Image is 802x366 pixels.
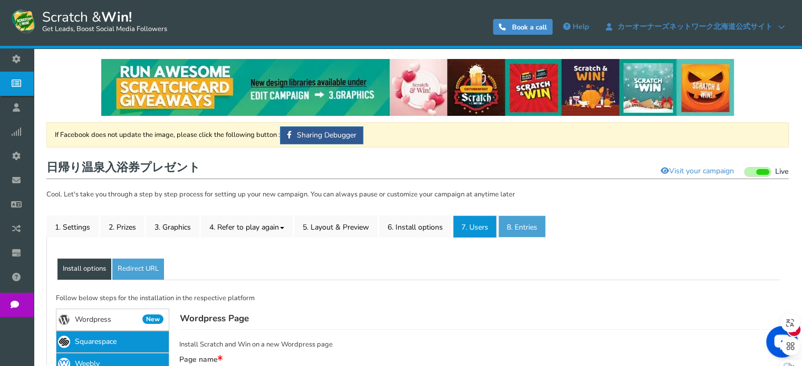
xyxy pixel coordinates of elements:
img: tab_domain_overview_orange.svg [36,62,44,71]
a: 2. Prizes [100,215,144,238]
div: If Facebook does not update the image, please click the following button : [46,122,789,147]
span: New [142,314,163,324]
a: Help [558,18,594,35]
a: WordpressNew [56,309,169,331]
a: Sharing Debugger [280,126,363,144]
a: 4. Refer to play again [201,215,293,238]
iframe: LiveChat chat widget [758,322,802,366]
a: 3. Graphics [146,215,199,238]
span: Book a call [512,23,547,32]
p: Cool. Let's take you through a step by step process for setting up your new campaign. You can alw... [46,190,789,200]
img: logo_orange.svg [17,17,25,25]
strong: Win! [101,8,132,26]
a: Install options [57,259,111,280]
a: Redirect URL [112,259,164,280]
div: ドメイン概要 [47,63,88,70]
div: ドメイン: [DOMAIN_NAME] [27,27,122,37]
img: website_grey.svg [17,27,25,37]
label: Page name [179,355,223,365]
img: festival-poster-2020.webp [101,59,734,116]
span: Scratch & [37,8,167,34]
a: Squarespace [56,331,169,353]
img: Scratch and Win [11,8,37,34]
a: 6. Install options [379,215,451,238]
a: 5. Layout & Preview [294,215,378,238]
h1: 日帰り温泉入浴券プレゼント [46,158,789,179]
small: Get Leads, Boost Social Media Followers [42,25,167,34]
img: tab_keywords_by_traffic_grey.svg [111,62,119,71]
h4: Wordpress Page [179,309,772,330]
a: Book a call [493,19,553,35]
a: Visit your campaign [654,162,741,180]
span: カーオーナーズネットワーク北海道公式サイト [612,23,778,31]
a: 1. Settings [46,215,99,238]
span: Help [573,22,589,32]
div: キーワード流入 [122,63,170,70]
a: 8. Entries [498,215,546,238]
div: v 4.0.25 [30,17,52,25]
a: 7. Users [453,215,497,238]
span: Live [775,167,789,177]
a: Scratch &Win! Get Leads, Boost Social Media Followers [11,8,167,34]
p: Follow below steps for the installation in the respective platform [56,293,780,304]
p: Install Scratch and Win on a new Wordpress page [179,340,496,350]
